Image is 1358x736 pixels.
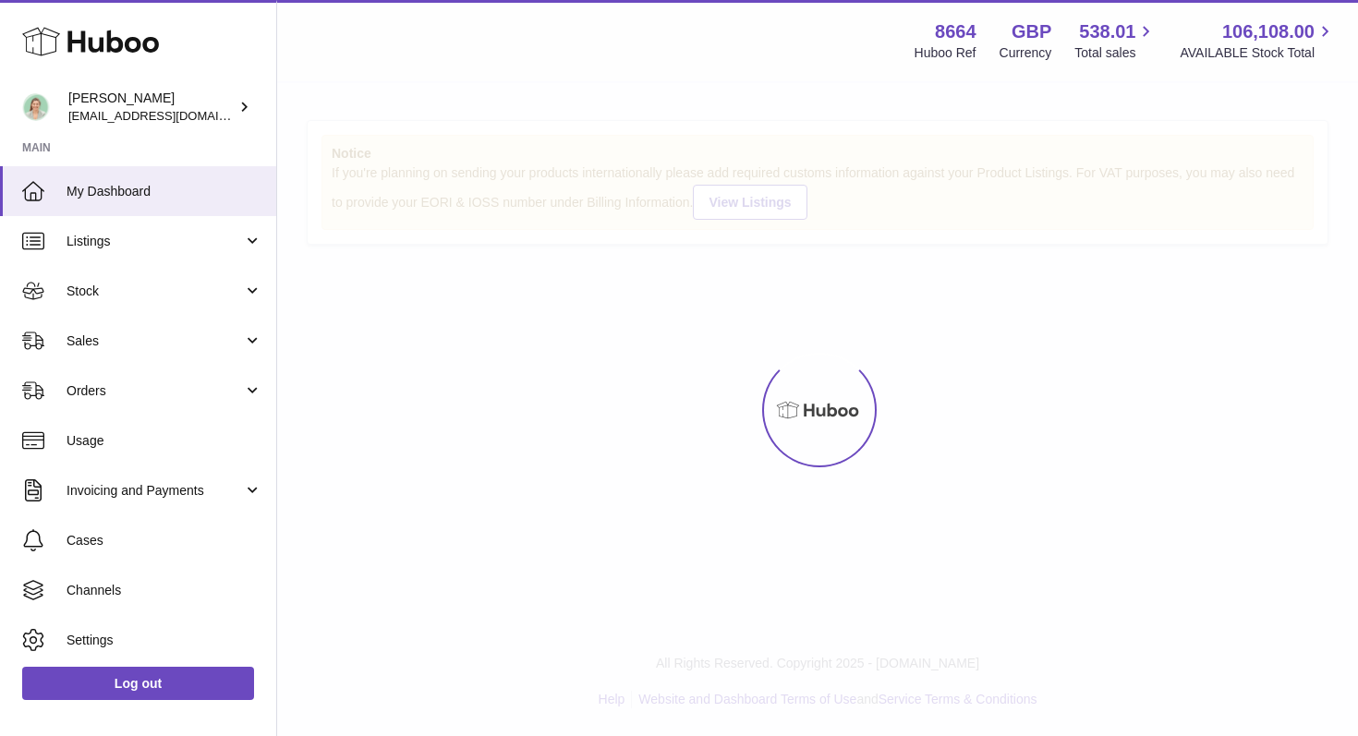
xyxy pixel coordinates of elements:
img: hello@thefacialcuppingexpert.com [22,93,50,121]
span: Invoicing and Payments [67,482,243,500]
span: Usage [67,432,262,450]
span: Total sales [1074,44,1157,62]
span: Sales [67,332,243,350]
a: Log out [22,667,254,700]
span: Orders [67,382,243,400]
a: 538.01 Total sales [1074,19,1157,62]
span: AVAILABLE Stock Total [1180,44,1336,62]
span: 106,108.00 [1222,19,1315,44]
span: My Dashboard [67,183,262,200]
span: Settings [67,632,262,649]
span: Channels [67,582,262,599]
div: Huboo Ref [915,44,976,62]
a: 106,108.00 AVAILABLE Stock Total [1180,19,1336,62]
span: Stock [67,283,243,300]
strong: GBP [1012,19,1051,44]
span: Cases [67,532,262,549]
span: [EMAIL_ADDRESS][DOMAIN_NAME] [68,108,272,123]
strong: 8664 [935,19,976,44]
div: [PERSON_NAME] [68,90,235,125]
span: Listings [67,233,243,250]
span: 538.01 [1079,19,1135,44]
div: Currency [1000,44,1052,62]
